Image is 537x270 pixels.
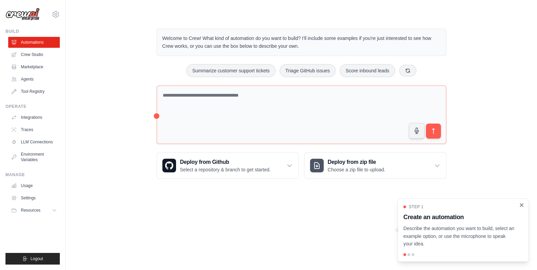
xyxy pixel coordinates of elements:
a: LLM Connections [8,137,60,147]
span: Resources [21,208,40,213]
a: Marketplace [8,61,60,72]
button: Summarize customer support tickets [186,64,275,77]
a: Traces [8,124,60,135]
span: Logout [30,256,43,261]
div: Build [5,29,60,34]
button: Score inbound leads [340,64,395,77]
h3: Create an automation [403,212,515,222]
a: Environment Variables [8,149,60,165]
a: Integrations [8,112,60,123]
div: Manage [5,172,60,177]
a: Crew Studio [8,49,60,60]
p: Welcome to Crew! What kind of automation do you want to build? I'll include some examples if you'... [162,34,441,50]
a: Usage [8,180,60,191]
button: Resources [8,205,60,216]
div: Operate [5,104,60,109]
img: Logo [5,8,40,21]
a: Settings [8,193,60,203]
a: Agents [8,74,60,85]
h3: Deploy from Github [180,158,271,166]
button: Logout [5,253,60,265]
button: Close walkthrough [519,202,524,208]
a: Automations [8,37,60,48]
button: Triage GitHub issues [280,64,336,77]
a: Tool Registry [8,86,60,97]
iframe: Chat Widget [503,237,537,270]
p: Select a repository & branch to get started. [180,166,271,173]
p: Choose a zip file to upload. [328,166,386,173]
h3: Deploy from zip file [328,158,386,166]
p: Describe the automation you want to build, select an example option, or use the microphone to spe... [403,225,515,248]
span: Step 1 [409,204,424,210]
